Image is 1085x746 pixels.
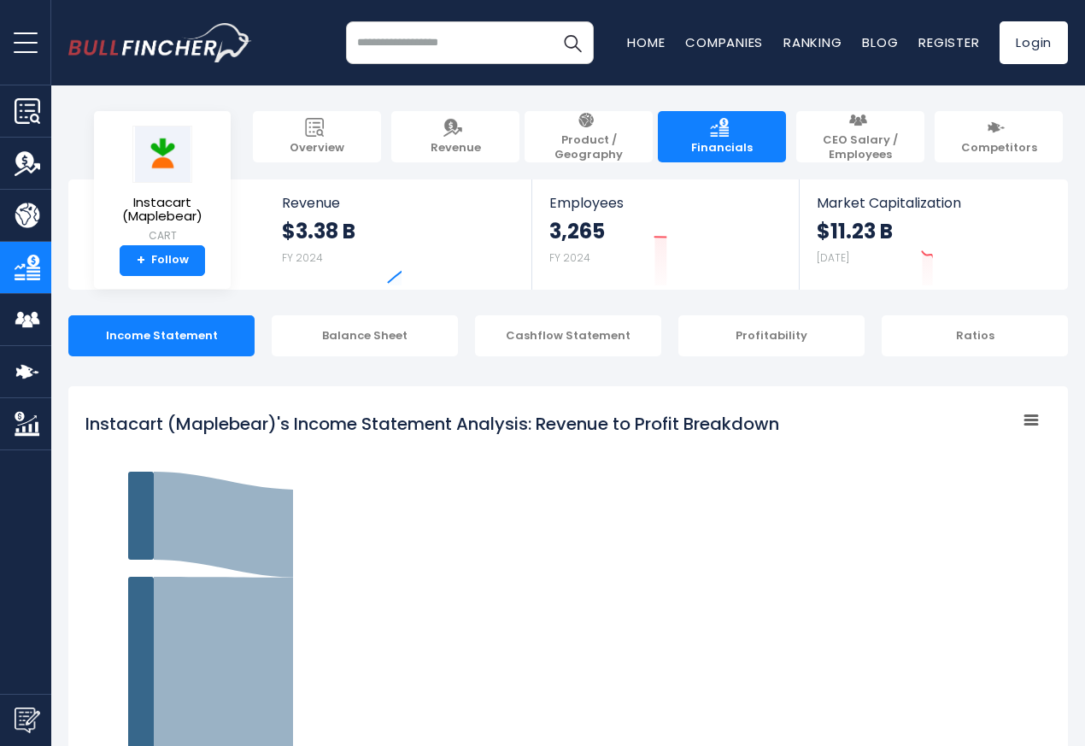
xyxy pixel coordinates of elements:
small: [DATE] [817,250,849,265]
a: Companies [685,33,763,51]
div: Balance Sheet [272,315,458,356]
span: Product / Geography [533,133,644,162]
div: Income Statement [68,315,255,356]
a: Ranking [783,33,842,51]
div: Profitability [678,315,865,356]
span: Market Capitalization [817,195,1049,211]
img: bullfincher logo [68,23,252,62]
a: Instacart (Maplebear) CART [107,125,218,245]
tspan: Instacart (Maplebear)'s Income Statement Analysis: Revenue to Profit Breakdown [85,412,779,436]
a: Market Capitalization $11.23 B [DATE] [800,179,1066,290]
span: Overview [290,141,344,156]
div: Ratios [882,315,1068,356]
a: Product / Geography [525,111,653,162]
button: Search [551,21,594,64]
a: Competitors [935,111,1063,162]
div: Cashflow Statement [475,315,661,356]
small: FY 2024 [549,250,590,265]
a: Revenue $3.38 B FY 2024 [265,179,532,290]
span: Financials [691,141,753,156]
strong: 3,265 [549,218,605,244]
a: Go to homepage [68,23,252,62]
strong: $11.23 B [817,218,893,244]
strong: + [137,253,145,268]
span: Instacart (Maplebear) [108,196,217,224]
a: CEO Salary / Employees [796,111,924,162]
span: Employees [549,195,781,211]
small: FY 2024 [282,250,323,265]
a: Register [918,33,979,51]
a: Overview [253,111,381,162]
a: Blog [862,33,898,51]
a: Revenue [391,111,519,162]
span: Revenue [282,195,515,211]
span: Revenue [431,141,481,156]
strong: $3.38 B [282,218,355,244]
a: +Follow [120,245,205,276]
small: CART [108,228,217,244]
a: Login [1000,21,1068,64]
a: Employees 3,265 FY 2024 [532,179,798,290]
span: CEO Salary / Employees [805,133,916,162]
span: Competitors [961,141,1037,156]
a: Financials [658,111,786,162]
a: Home [627,33,665,51]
